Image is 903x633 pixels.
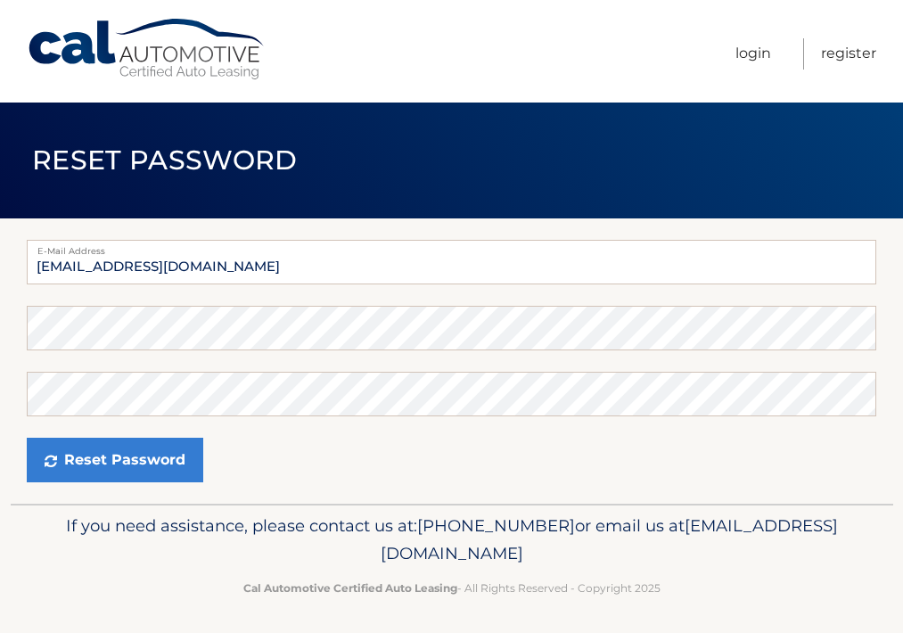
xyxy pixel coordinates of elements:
[27,240,876,284] input: E-mail Address
[243,581,457,595] strong: Cal Automotive Certified Auto Leasing
[37,579,866,597] p: - All Rights Reserved - Copyright 2025
[821,38,876,70] a: Register
[27,438,203,482] button: Reset Password
[37,512,866,569] p: If you need assistance, please contact us at: or email us at
[32,144,297,177] span: Reset Password
[27,240,876,254] label: E-Mail Address
[735,38,771,70] a: Login
[417,515,575,536] span: [PHONE_NUMBER]
[27,18,267,81] a: Cal Automotive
